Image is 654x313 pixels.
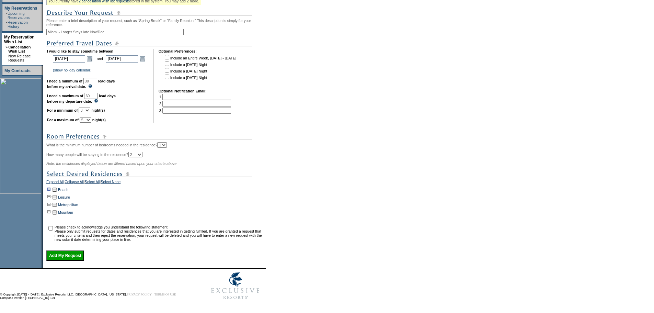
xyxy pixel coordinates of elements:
[159,108,231,114] td: 3.
[85,180,100,186] a: Select All
[47,79,115,89] b: lead days before my arrival date.
[4,6,37,11] a: My Reservations
[6,20,7,29] td: ·
[58,203,78,207] a: Metropolitan
[91,108,105,112] b: night(s)
[159,101,231,107] td: 2.
[86,55,93,63] a: Open the calendar popup.
[6,11,7,20] td: ·
[8,54,31,62] a: New Release Requests
[58,195,70,199] a: Leisure
[46,250,84,261] input: Add My Request
[163,54,236,84] td: Include an Entire Week, [DATE] - [DATE] Include a [DATE] Night Include a [DATE] Night Include a [...
[47,49,113,53] b: I would like to stay sometime between
[154,293,176,296] a: TERMS OF USE
[46,180,64,186] a: Expand All
[5,54,8,62] td: ·
[4,35,35,44] a: My Reservation Wish List
[159,94,231,100] td: 1.
[46,161,176,166] span: Note: the residences displayed below are filtered based upon your criteria above
[58,210,73,214] a: Mountain
[46,132,252,141] img: subTtlRoomPreferences.gif
[47,108,78,112] b: For a minimum of
[4,68,31,73] a: My Contracts
[5,45,8,49] b: »
[47,94,83,98] b: I need a maximum of
[101,180,121,186] a: Select None
[58,188,68,192] a: Beach
[96,54,104,64] td: and
[8,45,31,53] a: Cancellation Wish List
[65,180,84,186] a: Collapse All
[94,99,98,103] img: questionMark_lightBlue.gif
[47,94,116,103] b: lead days before my departure date.
[159,49,197,53] b: Optional Preferences:
[8,20,28,29] a: Reservation History
[46,180,264,186] div: | | |
[88,84,92,88] img: questionMark_lightBlue.gif
[53,55,85,63] input: Date format: M/D/Y. Shortcut keys: [T] for Today. [UP] or [.] for Next Day. [DOWN] or [,] for Pre...
[139,55,146,63] a: Open the calendar popup.
[159,89,207,93] b: Optional Notification Email:
[8,11,30,20] a: Upcoming Reservations
[92,118,106,122] b: night(s)
[205,269,266,303] img: Exclusive Resorts
[106,55,138,63] input: Date format: M/D/Y. Shortcut keys: [T] for Today. [UP] or [.] for Next Day. [DOWN] or [,] for Pre...
[127,293,152,296] a: PRIVACY POLICY
[53,68,92,72] a: (show holiday calendar)
[55,225,264,242] td: Please check to acknowledge you understand the following statement: Please only submit requests f...
[47,79,82,83] b: I need a minimum of
[47,118,79,122] b: For a maximum of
